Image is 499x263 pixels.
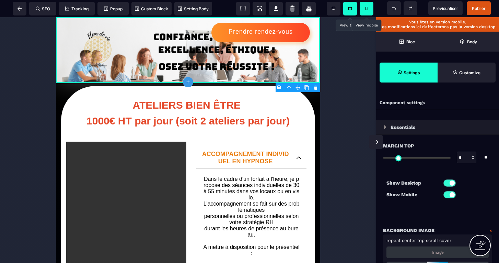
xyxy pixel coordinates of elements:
[467,39,477,44] strong: Body
[380,63,438,83] span: Settings
[459,70,480,75] strong: Customize
[383,142,414,150] span: Margin Top
[428,1,463,15] span: Preview
[404,70,420,75] strong: Settings
[380,20,496,24] p: Vous êtes en version mobile.
[386,190,438,199] p: Show Mobile
[104,6,123,11] span: Popup
[383,226,434,234] p: Background Image
[380,24,496,29] p: Les modifications ici n’affecterons pas la version desktop
[36,6,50,11] span: SEO
[489,226,492,234] a: x
[472,6,486,11] span: Publier
[135,6,168,11] span: Custom Block
[31,82,234,109] b: ATELIERS BIEN ÊTRE 1000€ HT par jour (soit 2 ateliers par jour)
[438,63,496,83] span: Open Style Manager
[178,6,209,11] span: Setting Body
[406,39,415,44] strong: Bloc
[426,238,438,243] span: scroll
[253,2,266,15] span: Screenshot
[432,250,444,255] p: Image
[146,133,233,148] p: ACCOMPAGNEMENT INDIVIDUEL EN HYPNOSE
[386,238,401,243] span: repeat
[391,123,416,131] p: Essentials
[402,238,425,243] span: center top
[236,2,250,15] span: View components
[376,32,438,52] span: Open Blocks
[155,6,254,25] button: Prendre rendez-vous
[438,32,499,52] span: Open Layer Manager
[386,179,438,187] p: Show Desktop
[376,96,499,110] div: Component settings
[439,238,451,243] span: cover
[65,6,89,11] span: Tracking
[433,6,458,11] span: Previsualiser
